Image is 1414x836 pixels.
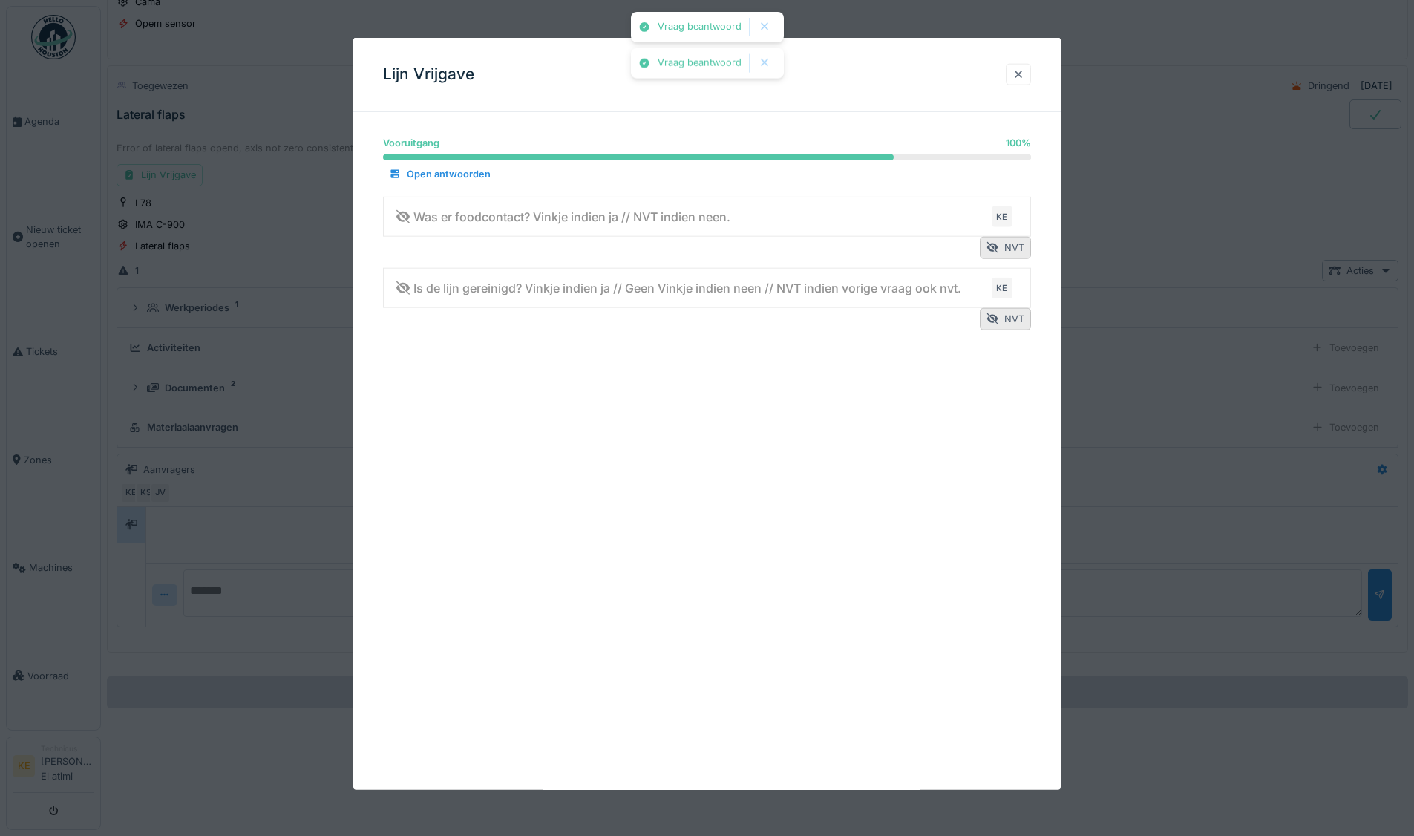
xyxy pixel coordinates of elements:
[396,279,961,297] div: Is de lijn gereinigd? Vinkje indien ja // Geen Vinkje indien neen // NVT indien vorige vraag ook ...
[980,308,1031,330] div: NVT
[390,274,1024,301] summary: Is de lijn gereinigd? Vinkje indien ja // Geen Vinkje indien neen // NVT indien vorige vraag ook ...
[980,237,1031,258] div: NVT
[390,203,1024,230] summary: Was er foodcontact? Vinkje indien ja // NVT indien neen.KE
[383,154,1031,160] progress: 100 %
[383,136,439,150] div: Vooruitgang
[992,206,1012,227] div: KE
[992,278,1012,298] div: KE
[383,65,474,84] h3: Lijn Vrijgave
[658,57,742,70] div: Vraag beantwoord
[396,208,730,226] div: Was er foodcontact? Vinkje indien ja // NVT indien neen.
[658,21,742,33] div: Vraag beantwoord
[383,164,497,184] div: Open antwoorden
[1006,136,1031,150] div: 100 %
